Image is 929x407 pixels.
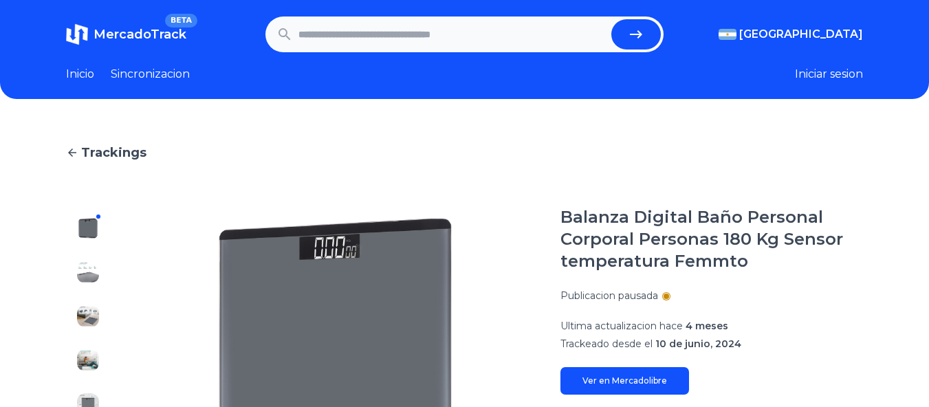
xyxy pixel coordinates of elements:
[66,23,186,45] a: MercadoTrackBETA
[560,289,658,302] p: Publicacion pausada
[81,143,146,162] span: Trackings
[77,217,99,239] img: Balanza Digital Baño Personal Corporal Personas 180 Kg Sensor temperatura Femmto
[795,66,863,82] button: Iniciar sesion
[77,261,99,283] img: Balanza Digital Baño Personal Corporal Personas 180 Kg Sensor temperatura Femmto
[77,349,99,371] img: Balanza Digital Baño Personal Corporal Personas 180 Kg Sensor temperatura Femmto
[686,320,728,332] span: 4 meses
[66,23,88,45] img: MercadoTrack
[66,143,863,162] a: Trackings
[739,26,863,43] span: [GEOGRAPHIC_DATA]
[719,29,736,40] img: Argentina
[560,206,863,272] h1: Balanza Digital Baño Personal Corporal Personas 180 Kg Sensor temperatura Femmto
[66,66,94,82] a: Inicio
[655,338,741,350] span: 10 de junio, 2024
[719,26,863,43] button: [GEOGRAPHIC_DATA]
[560,367,689,395] a: Ver en Mercadolibre
[94,27,186,42] span: MercadoTrack
[111,66,190,82] a: Sincronizacion
[77,305,99,327] img: Balanza Digital Baño Personal Corporal Personas 180 Kg Sensor temperatura Femmto
[560,338,653,350] span: Trackeado desde el
[560,320,683,332] span: Ultima actualizacion hace
[165,14,197,27] span: BETA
